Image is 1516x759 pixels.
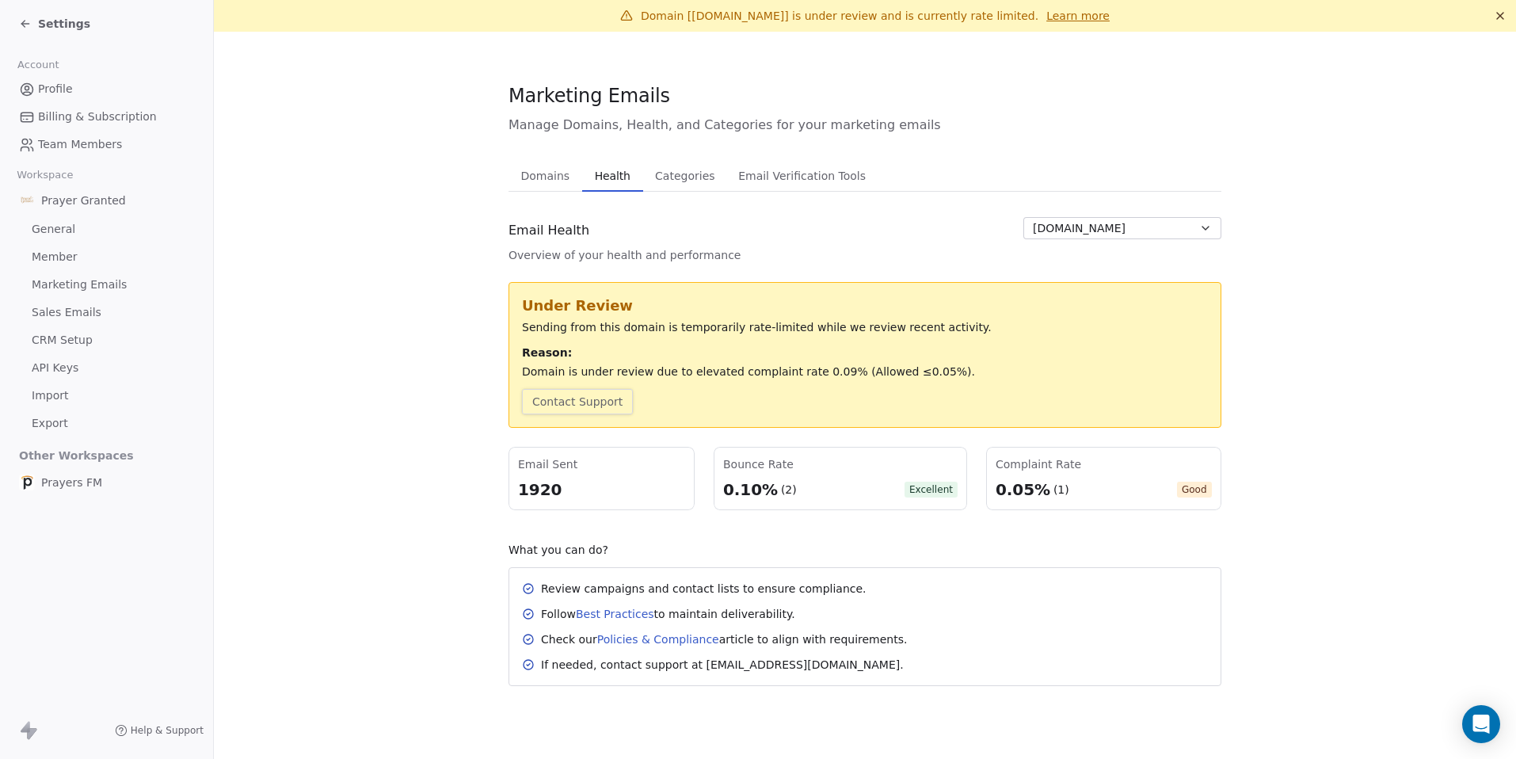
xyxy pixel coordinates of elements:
a: Sales Emails [13,299,200,326]
span: Settings [38,16,90,32]
div: If needed, contact support at [EMAIL_ADDRESS][DOMAIN_NAME]. [541,657,904,673]
div: Complaint Rate [996,456,1212,472]
div: 0.05% [996,479,1050,501]
div: Review campaigns and contact lists to ensure compliance. [541,581,867,597]
a: General [13,216,200,242]
span: Good [1177,482,1212,498]
div: Follow to maintain deliverability. [541,606,795,622]
span: Excellent [905,482,958,498]
span: Categories [649,165,721,187]
a: Help & Support [115,724,204,737]
a: Best Practices [576,608,654,620]
div: Email Sent [518,456,685,472]
span: Prayers FM [41,475,102,490]
a: Member [13,244,200,270]
button: Contact Support [522,389,633,414]
a: Billing & Subscription [13,104,200,130]
div: Check our article to align with requirements. [541,631,907,647]
span: Other Workspaces [13,443,140,468]
span: Billing & Subscription [38,109,157,125]
span: Profile [38,81,73,97]
div: Bounce Rate [723,456,958,472]
a: Policies & Compliance [597,633,719,646]
a: API Keys [13,355,200,381]
div: Domain is under review due to elevated complaint rate 0.09% (Allowed ≤0.05%). [522,364,1208,379]
div: 1920 [518,479,685,501]
span: CRM Setup [32,332,93,349]
div: (1) [1053,482,1069,498]
span: API Keys [32,360,78,376]
span: Account [10,53,66,77]
span: Team Members [38,136,122,153]
span: Import [32,387,68,404]
span: Domain [[DOMAIN_NAME]] is under review and is currently rate limited. [641,10,1038,22]
span: Health [588,165,637,187]
span: Sales Emails [32,304,101,321]
a: Settings [19,16,90,32]
div: Open Intercom Messenger [1462,705,1500,743]
a: Marketing Emails [13,272,200,298]
div: Reason: [522,345,1208,360]
a: Team Members [13,132,200,158]
span: Overview of your health and performance [509,247,741,263]
div: Sending from this domain is temporarily rate-limited while we review recent activity. [522,319,1208,335]
div: 0.10% [723,479,778,501]
span: Manage Domains, Health, and Categories for your marketing emails [509,116,1221,135]
span: Prayer Granted [41,193,126,208]
span: Email Verification Tools [732,165,872,187]
div: Under Review [522,296,1208,316]
div: (2) [781,482,797,498]
span: [DOMAIN_NAME] [1033,220,1126,237]
span: Workspace [10,163,80,187]
img: FB-Logo.png [19,193,35,208]
span: Member [32,249,78,265]
span: Marketing Emails [509,84,670,108]
a: Learn more [1046,8,1110,24]
a: Profile [13,76,200,102]
div: What you can do? [509,542,1221,558]
a: Export [13,410,200,437]
span: Export [32,415,68,432]
span: General [32,221,75,238]
img: web-app-manifest-512x512.png [19,475,35,490]
span: Domains [515,165,577,187]
span: Marketing Emails [32,277,127,293]
span: Email Health [509,221,589,240]
span: Help & Support [131,724,204,737]
a: CRM Setup [13,327,200,353]
a: Import [13,383,200,409]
